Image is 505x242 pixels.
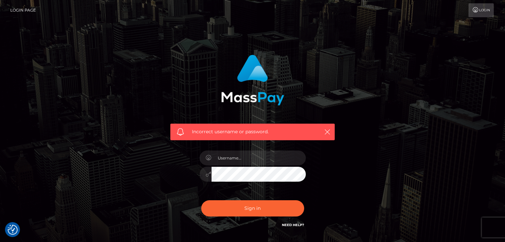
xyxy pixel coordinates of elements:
[211,151,306,165] input: Username...
[192,128,313,135] span: Incorrect username or password.
[8,225,18,235] img: Revisit consent button
[468,3,494,17] a: Login
[221,55,284,105] img: MassPay Login
[201,200,304,216] button: Sign in
[8,225,18,235] button: Consent Preferences
[10,3,36,17] a: Login Page
[282,223,304,227] a: Need Help?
